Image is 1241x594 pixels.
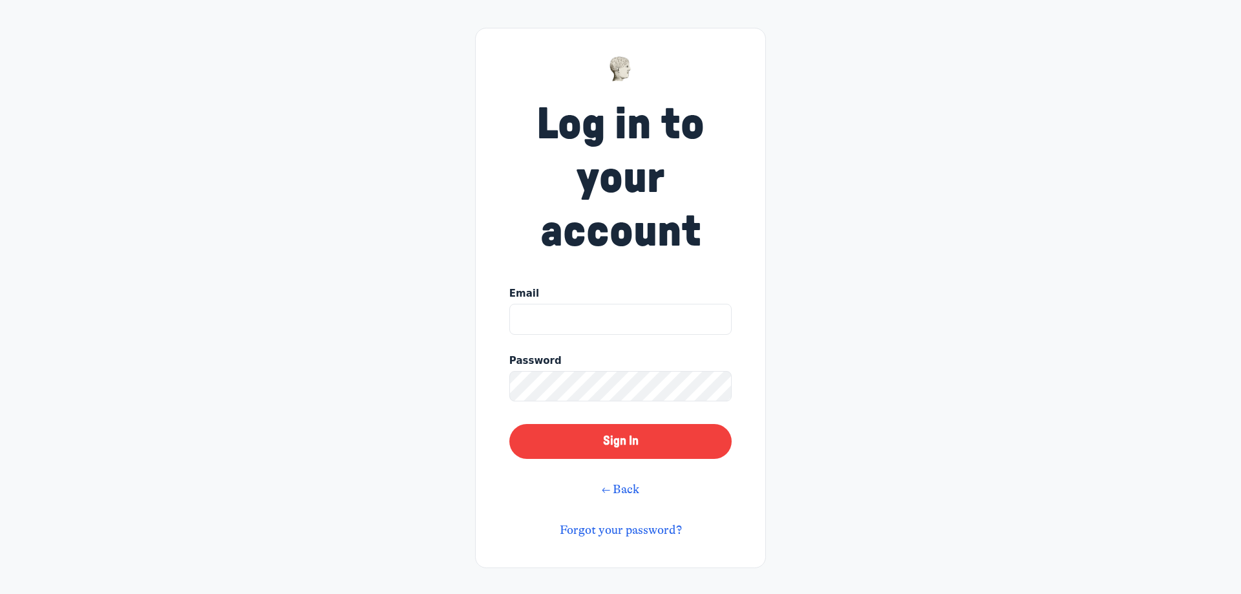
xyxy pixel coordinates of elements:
[609,56,633,81] img: Museums as Progress
[509,354,562,368] span: Password
[509,286,539,301] span: Email
[560,523,682,537] a: Forgot your password?
[509,98,732,259] h1: Log in to your account
[602,482,639,496] a: ← Back
[509,424,732,459] button: Sign In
